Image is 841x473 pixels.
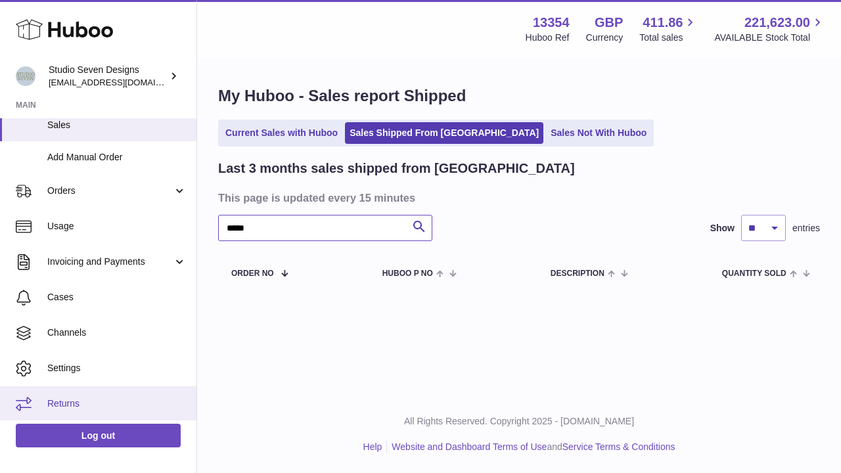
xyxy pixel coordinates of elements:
[639,32,698,44] span: Total sales
[382,269,433,278] span: Huboo P no
[49,77,193,87] span: [EMAIL_ADDRESS][DOMAIN_NAME]
[714,14,825,44] a: 221,623.00 AVAILABLE Stock Total
[562,441,675,452] a: Service Terms & Conditions
[392,441,547,452] a: Website and Dashboard Terms of Use
[47,256,173,268] span: Invoicing and Payments
[218,85,820,106] h1: My Huboo - Sales report Shipped
[714,32,825,44] span: AVAILABLE Stock Total
[533,14,570,32] strong: 13354
[387,441,675,453] li: and
[231,269,274,278] span: Order No
[49,64,167,89] div: Studio Seven Designs
[47,362,187,374] span: Settings
[363,441,382,452] a: Help
[16,424,181,447] a: Log out
[16,66,35,86] img: contact.studiosevendesigns@gmail.com
[586,32,624,44] div: Currency
[792,222,820,235] span: entries
[345,122,543,144] a: Sales Shipped From [GEOGRAPHIC_DATA]
[47,119,187,131] span: Sales
[208,415,830,428] p: All Rights Reserved. Copyright 2025 - [DOMAIN_NAME]
[551,269,604,278] span: Description
[639,14,698,44] a: 411.86 Total sales
[47,185,173,197] span: Orders
[47,291,187,304] span: Cases
[218,160,575,177] h2: Last 3 months sales shipped from [GEOGRAPHIC_DATA]
[221,122,342,144] a: Current Sales with Huboo
[643,14,683,32] span: 411.86
[47,151,187,164] span: Add Manual Order
[595,14,623,32] strong: GBP
[47,327,187,339] span: Channels
[722,269,786,278] span: Quantity Sold
[710,222,735,235] label: Show
[218,191,817,205] h3: This page is updated every 15 minutes
[526,32,570,44] div: Huboo Ref
[47,220,187,233] span: Usage
[47,397,187,410] span: Returns
[744,14,810,32] span: 221,623.00
[546,122,651,144] a: Sales Not With Huboo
